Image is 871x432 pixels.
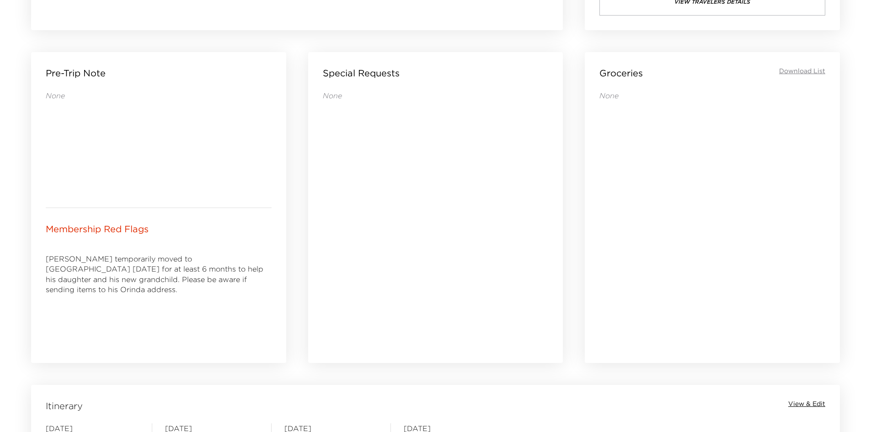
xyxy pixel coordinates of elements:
[46,91,272,101] p: None
[46,67,106,80] p: Pre-Trip Note
[599,91,825,101] p: None
[599,67,643,80] p: Groceries
[323,91,549,101] p: None
[46,254,272,295] p: [PERSON_NAME] temporarily moved to [GEOGRAPHIC_DATA] [DATE] for at least 6 months to help his dau...
[46,223,149,235] p: Membership Red Flags
[323,67,400,80] p: Special Requests
[46,400,83,412] span: Itinerary
[788,400,825,409] button: View & Edit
